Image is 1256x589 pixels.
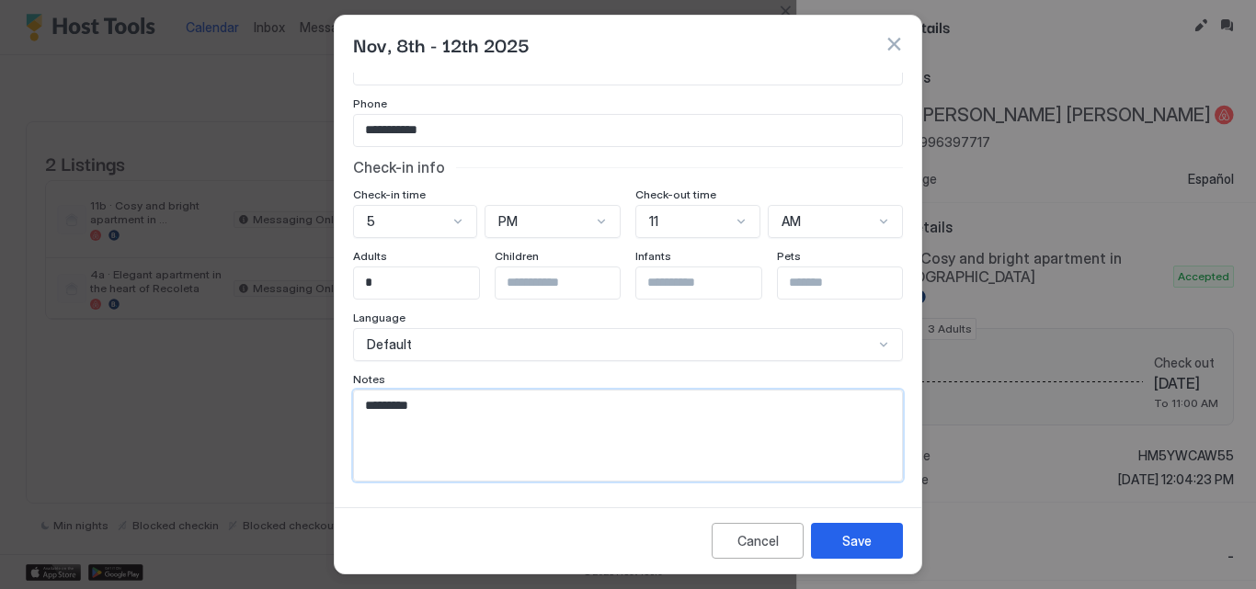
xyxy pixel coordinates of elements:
input: Input Field [354,115,902,146]
textarea: Input Field [354,391,888,481]
span: Notes [353,372,385,386]
span: Language [353,311,405,324]
span: PM [498,213,518,230]
span: Children [495,249,539,263]
input: Input Field [496,267,646,299]
button: Cancel [712,523,804,559]
span: Check-in time [353,187,426,201]
span: Infants [635,249,671,263]
input: Input Field [354,267,505,299]
div: Save [842,531,872,550]
span: AM [782,213,801,230]
span: 5 [367,213,375,230]
span: Phone [353,96,387,110]
span: Pets [777,249,801,263]
span: Nov, 8th - 12th 2025 [353,30,530,58]
span: Check-in info [353,158,445,176]
div: Cancel [737,531,779,550]
button: Save [811,523,903,559]
input: Input Field [636,267,787,299]
input: Input Field [778,267,929,299]
span: Default [367,336,412,353]
span: 11 [649,213,658,230]
span: Check-out time [635,187,716,201]
span: Adults [353,249,387,263]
